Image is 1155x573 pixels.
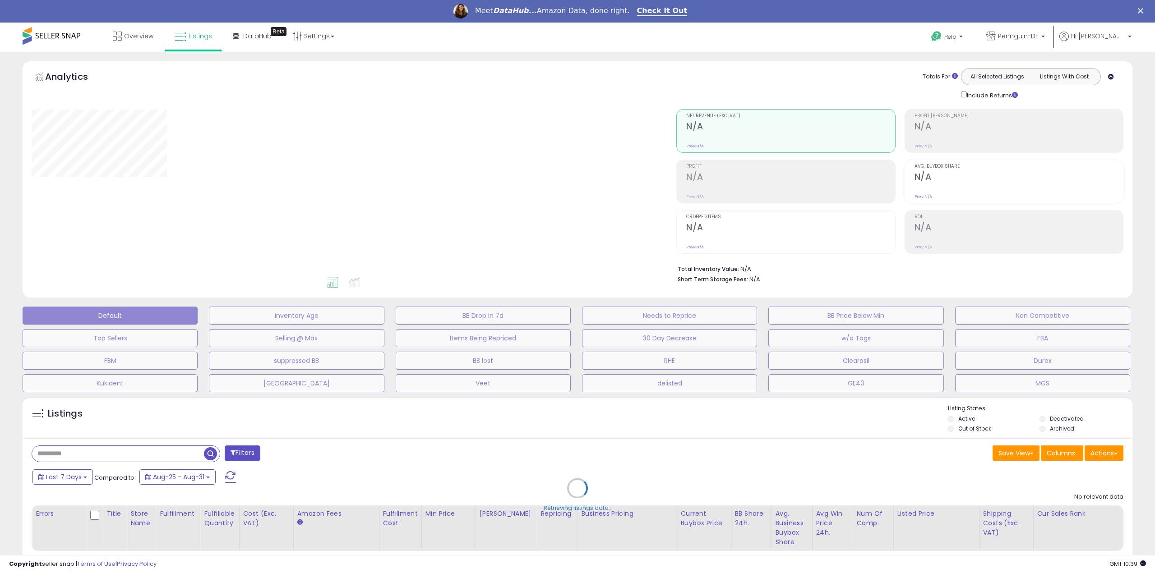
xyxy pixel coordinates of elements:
span: N/A [749,275,760,284]
button: Needs to Reprice [582,307,757,325]
i: Get Help [931,31,942,42]
button: Top Sellers [23,329,198,347]
div: Tooltip anchor [271,27,286,36]
span: Pennguin-DE [998,32,1039,41]
h5: Analytics [45,70,106,85]
a: Listings [168,23,219,50]
button: Durex [955,352,1130,370]
a: Check It Out [637,6,688,16]
button: Veet [396,374,571,392]
span: Ordered Items [686,215,895,220]
small: Prev: N/A [686,194,704,199]
button: FBA [955,329,1130,347]
button: Default [23,307,198,325]
button: Inventory Age [209,307,384,325]
b: Total Inventory Value: [678,265,739,273]
a: Settings [286,23,341,50]
small: Prev: N/A [915,244,932,250]
span: Profit [PERSON_NAME] [915,114,1123,119]
span: Avg. Buybox Share [915,164,1123,169]
a: DataHub [226,23,278,50]
div: Retrieving listings data.. [544,504,611,512]
button: GE40 [768,374,943,392]
button: FBM [23,352,198,370]
h2: N/A [915,172,1123,184]
button: Selling @ Max [209,329,384,347]
span: DataHub [243,32,272,41]
span: Overview [124,32,153,41]
span: ROI [915,215,1123,220]
h2: N/A [686,172,895,184]
span: Profit [686,164,895,169]
div: Meet Amazon Data, done right. [475,6,630,15]
h2: N/A [686,121,895,133]
button: BB Price Below Min [768,307,943,325]
button: suppressed BB [209,352,384,370]
button: MGS [955,374,1130,392]
button: Non Competitive [955,307,1130,325]
div: seller snap | | [9,560,157,568]
h2: N/A [915,222,1123,234]
div: Include Returns [954,90,1029,100]
button: Kukident [23,374,198,392]
a: Pennguin-DE [979,23,1052,52]
h2: N/A [686,222,895,234]
button: RHE [582,352,757,370]
a: Hi [PERSON_NAME] [1059,32,1132,52]
small: Prev: N/A [915,194,932,199]
div: Close [1138,8,1147,14]
i: DataHub... [493,6,537,15]
span: Listings [189,32,212,41]
button: All Selected Listings [964,71,1031,83]
button: Items Being Repriced [396,329,571,347]
span: Help [944,33,956,41]
button: Listings With Cost [1030,71,1098,83]
li: N/A [678,263,1117,274]
div: Totals For [923,73,958,81]
h2: N/A [915,121,1123,133]
b: Short Term Storage Fees: [678,275,748,283]
small: Prev: N/A [686,244,704,250]
img: Profile image for Georgie [453,4,468,18]
a: Help [924,24,972,52]
span: Net Revenue (Exc. VAT) [686,114,895,119]
button: Clearasil [768,352,943,370]
a: Overview [106,23,160,50]
button: w/o Tags [768,329,943,347]
button: delisted [582,374,757,392]
span: Hi [PERSON_NAME] [1071,32,1125,41]
button: 30 Day Decrease [582,329,757,347]
button: BB lost [396,352,571,370]
button: BB Drop in 7d [396,307,571,325]
button: [GEOGRAPHIC_DATA] [209,374,384,392]
small: Prev: N/A [686,143,704,149]
small: Prev: N/A [915,143,932,149]
strong: Copyright [9,559,42,568]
